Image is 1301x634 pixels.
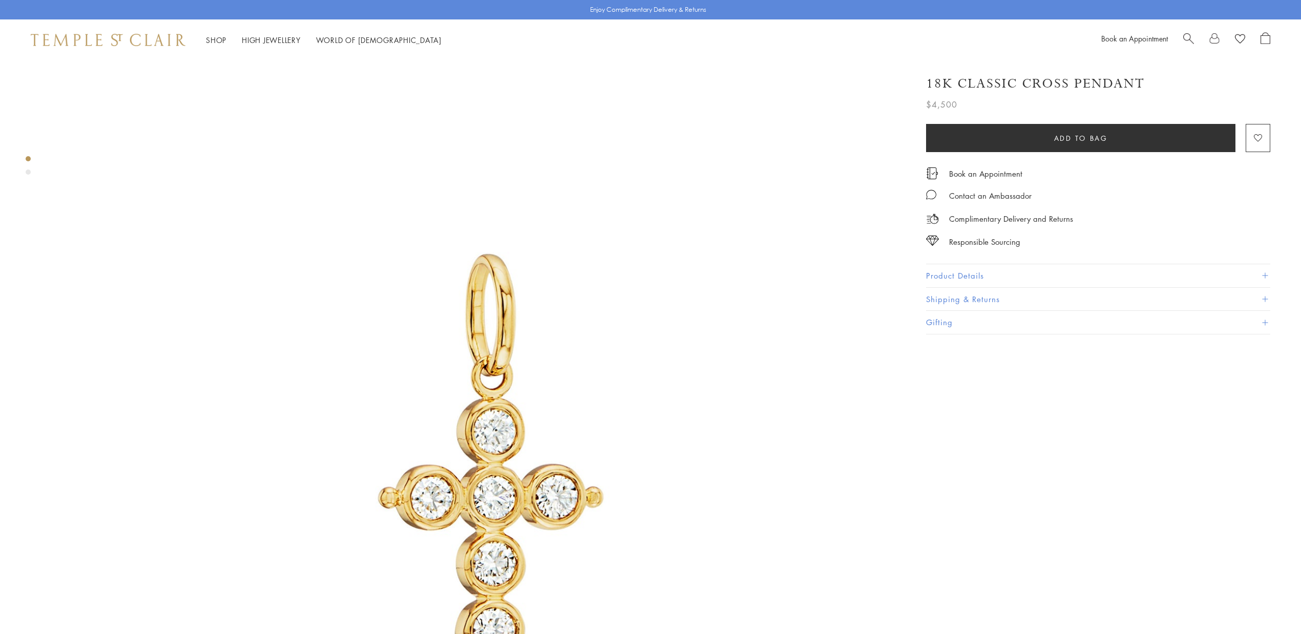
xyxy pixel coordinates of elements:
[206,34,442,47] nav: Main navigation
[31,34,185,46] img: Temple St. Clair
[949,236,1020,248] div: Responsible Sourcing
[926,311,1270,334] button: Gifting
[926,288,1270,311] button: Shipping & Returns
[926,124,1235,152] button: Add to bag
[926,264,1270,287] button: Product Details
[926,236,939,246] img: icon_sourcing.svg
[590,5,706,15] p: Enjoy Complimentary Delivery & Returns
[926,98,957,111] span: $4,500
[1183,32,1194,48] a: Search
[926,213,939,225] img: icon_delivery.svg
[949,168,1022,179] a: Book an Appointment
[206,35,226,45] a: ShopShop
[926,167,938,179] img: icon_appointment.svg
[1054,133,1108,144] span: Add to bag
[1101,33,1168,44] a: Book an Appointment
[26,154,31,183] div: Product gallery navigation
[926,75,1145,93] h1: 18K Classic Cross Pendant
[926,189,936,200] img: MessageIcon-01_2.svg
[316,35,442,45] a: World of [DEMOGRAPHIC_DATA]World of [DEMOGRAPHIC_DATA]
[1235,32,1245,48] a: View Wishlist
[242,35,301,45] a: High JewelleryHigh Jewellery
[949,189,1032,202] div: Contact an Ambassador
[1261,32,1270,48] a: Open Shopping Bag
[949,213,1073,225] p: Complimentary Delivery and Returns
